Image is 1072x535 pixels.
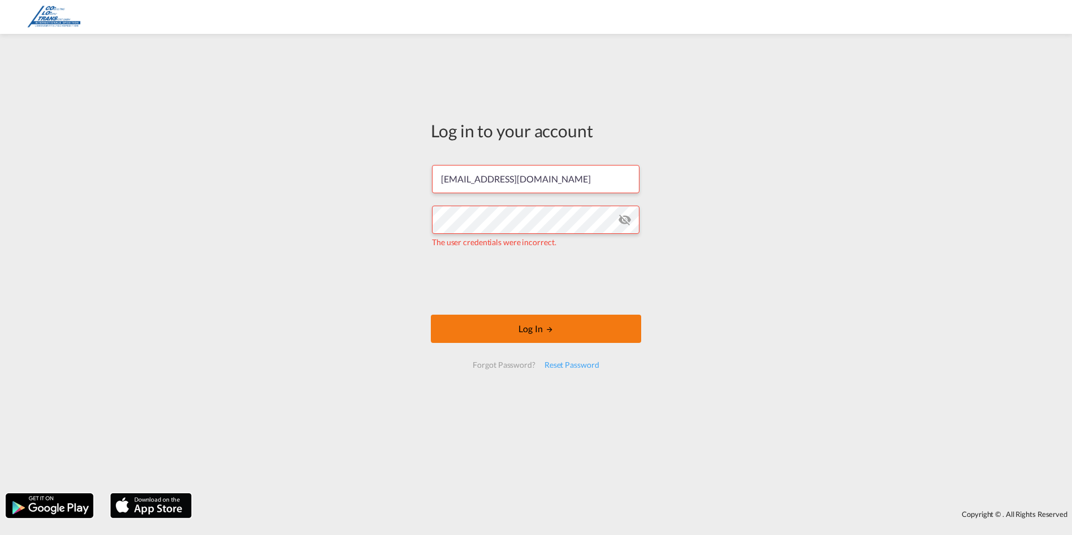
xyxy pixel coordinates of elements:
[450,259,622,303] iframe: reCAPTCHA
[109,492,193,519] img: apple.png
[618,213,632,227] md-icon: icon-eye-off
[17,5,93,30] img: f04a3d10673c11ed8b410b39241415e1.png
[432,237,556,247] span: The user credentials were incorrect.
[431,119,641,142] div: Log in to your account
[197,504,1072,524] div: Copyright © . All Rights Reserved
[468,355,539,375] div: Forgot Password?
[5,492,94,519] img: google.png
[431,315,641,343] button: LOGIN
[432,165,639,193] input: Enter email/phone number
[540,355,604,375] div: Reset Password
